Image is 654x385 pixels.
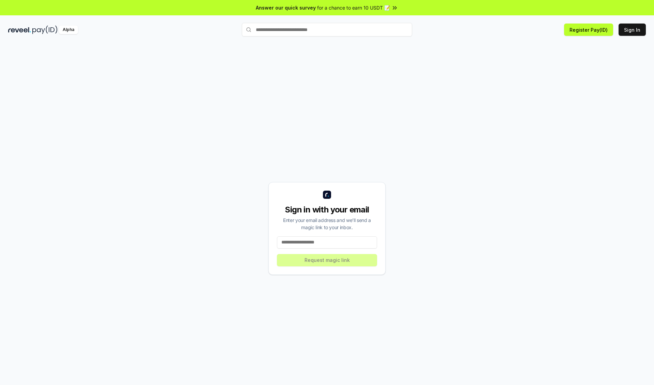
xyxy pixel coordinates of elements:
img: logo_small [323,191,331,199]
span: for a chance to earn 10 USDT 📝 [317,4,390,11]
button: Sign In [619,24,646,36]
span: Answer our quick survey [256,4,316,11]
div: Enter your email address and we’ll send a magic link to your inbox. [277,217,377,231]
img: pay_id [32,26,58,34]
div: Alpha [59,26,78,34]
img: reveel_dark [8,26,31,34]
div: Sign in with your email [277,204,377,215]
button: Register Pay(ID) [564,24,613,36]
